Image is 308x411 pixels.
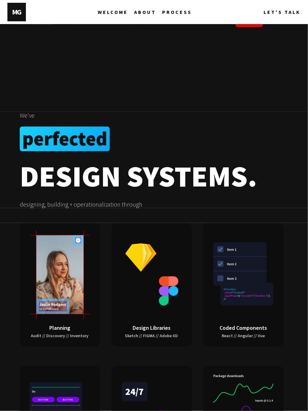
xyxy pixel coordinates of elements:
img: coded components [212,230,275,323]
h2: Planning [27,324,92,333]
h2: Design Libraries [119,324,184,333]
img: planning [28,230,91,323]
a: WELCOME [98,2,134,22]
p: DESIGN SYSTEMS. [20,159,288,201]
a: PROCESS [162,2,192,22]
p: Sketch // FIGMA // Adobe XD [119,333,184,338]
img: design libraries [120,230,183,323]
p: designing, building + operationalization through [20,201,288,208]
p: We've [20,112,288,127]
span: ABOUT [134,2,156,22]
p: Audit // Discovery // Inventory [27,333,92,338]
p: perfected [22,127,107,150]
a: LET'S TALK [264,2,301,22]
span: WELCOME [98,2,128,22]
a: ABOUT [134,2,162,22]
h2: Coded Components [211,324,276,333]
p: React // Angular // Vue [211,333,276,338]
div: M G [12,7,21,17]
